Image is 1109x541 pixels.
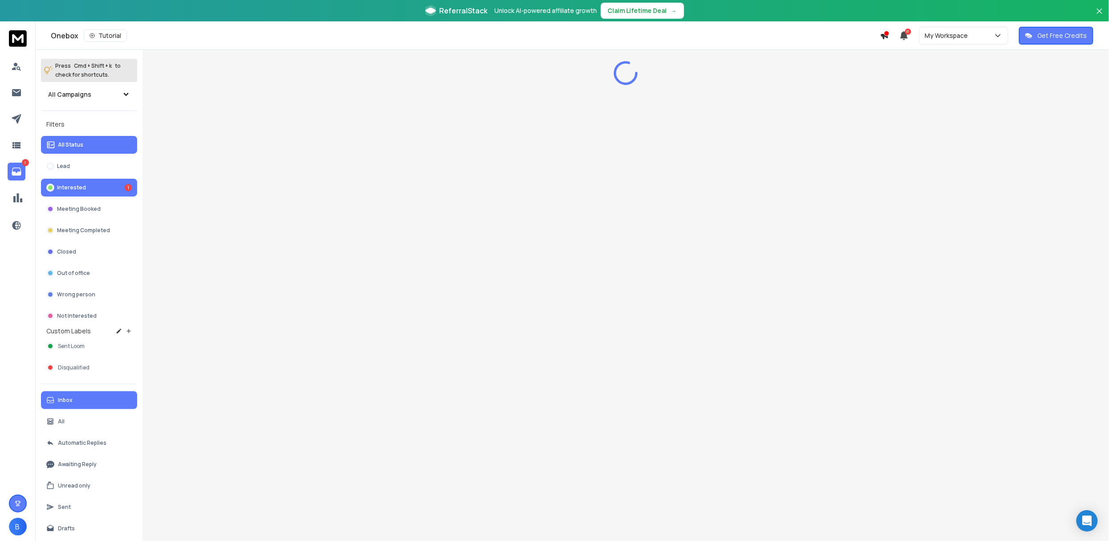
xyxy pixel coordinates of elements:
[58,343,85,350] span: Sent Loom
[41,157,137,175] button: Lead
[41,498,137,516] button: Sent
[41,455,137,473] button: Awaiting Reply
[73,61,113,71] span: Cmd + Shift + k
[925,31,972,40] p: My Workspace
[1076,510,1098,532] div: Open Intercom Messenger
[41,136,137,154] button: All Status
[57,270,90,277] p: Out of office
[58,418,65,425] p: All
[57,227,110,234] p: Meeting Completed
[58,439,106,447] p: Automatic Replies
[9,518,27,536] button: B
[48,90,91,99] h1: All Campaigns
[58,461,97,468] p: Awaiting Reply
[41,200,137,218] button: Meeting Booked
[41,307,137,325] button: Not Interested
[46,327,91,336] h3: Custom Labels
[55,61,121,79] p: Press to check for shortcuts.
[41,221,137,239] button: Meeting Completed
[41,118,137,131] h3: Filters
[41,243,137,261] button: Closed
[41,359,137,377] button: Disqualified
[51,29,880,42] div: Onebox
[41,86,137,103] button: All Campaigns
[671,6,677,15] span: →
[41,413,137,430] button: All
[57,291,95,298] p: Wrong person
[57,312,97,320] p: Not Interested
[84,29,127,42] button: Tutorial
[125,184,132,191] div: 1
[1038,31,1087,40] p: Get Free Credits
[1019,27,1093,45] button: Get Free Credits
[601,3,684,19] button: Claim Lifetime Deal→
[57,205,101,213] p: Meeting Booked
[58,364,90,371] span: Disqualified
[8,163,25,180] a: 1
[41,391,137,409] button: Inbox
[57,163,70,170] p: Lead
[41,477,137,495] button: Unread only
[41,434,137,452] button: Automatic Replies
[57,184,86,191] p: Interested
[58,482,90,489] p: Unread only
[440,5,488,16] span: ReferralStack
[58,141,83,148] p: All Status
[495,6,597,15] p: Unlock AI-powered affiliate growth
[1094,5,1105,27] button: Close banner
[41,337,137,355] button: Sent Loom
[58,397,73,404] p: Inbox
[22,159,29,166] p: 1
[58,504,71,511] p: Sent
[41,286,137,303] button: Wrong person
[41,179,137,197] button: Interested1
[57,248,76,255] p: Closed
[41,520,137,537] button: Drafts
[41,264,137,282] button: Out of office
[58,525,75,532] p: Drafts
[905,29,911,35] span: 11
